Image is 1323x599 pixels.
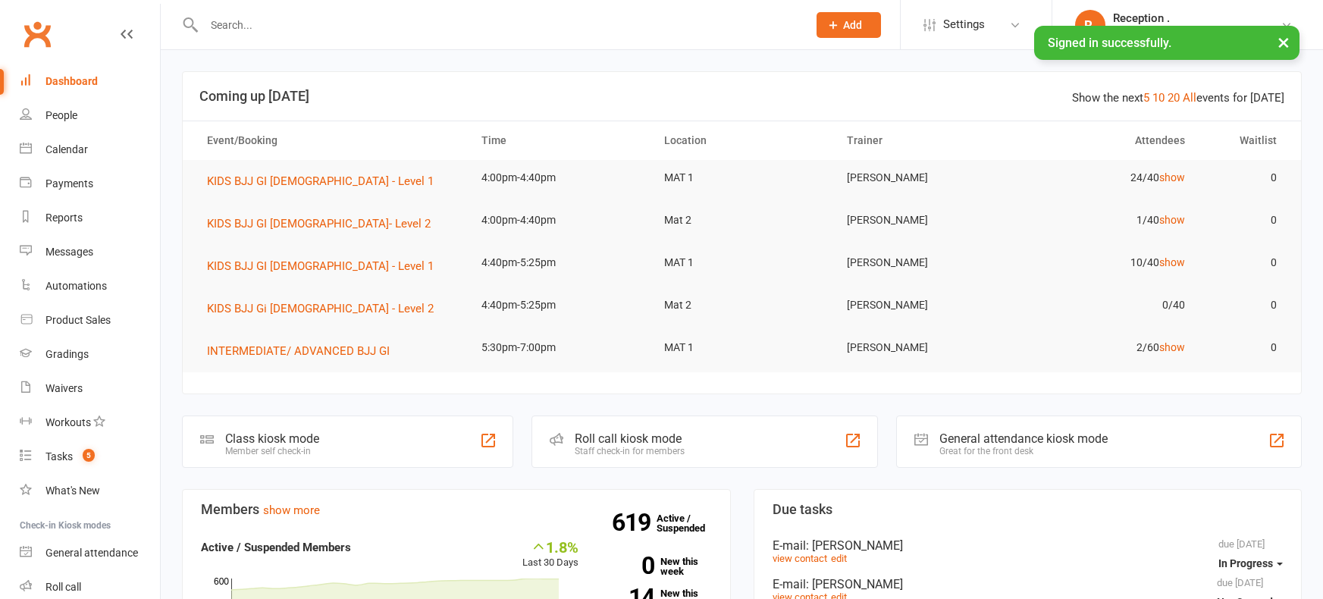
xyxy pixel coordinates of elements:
[1152,91,1165,105] a: 10
[45,75,98,87] div: Dashboard
[651,121,833,160] th: Location
[833,121,1016,160] th: Trainer
[1048,36,1171,50] span: Signed in successfully.
[651,330,833,365] td: MAT 1
[201,502,712,517] h3: Members
[522,538,578,571] div: Last 30 Days
[1016,160,1199,196] td: 24/40
[1016,287,1199,323] td: 0/40
[45,485,100,497] div: What's New
[20,167,160,201] a: Payments
[207,299,444,318] button: KIDS BJJ Gi [DEMOGRAPHIC_DATA] - Level 2
[843,19,862,31] span: Add
[1199,160,1290,196] td: 0
[45,143,88,155] div: Calendar
[1199,202,1290,238] td: 0
[20,235,160,269] a: Messages
[657,502,723,544] a: 619Active / Suspended
[833,287,1016,323] td: [PERSON_NAME]
[806,538,903,553] span: : [PERSON_NAME]
[468,330,651,365] td: 5:30pm-7:00pm
[1270,26,1297,58] button: ×
[83,449,95,462] span: 5
[45,581,81,593] div: Roll call
[45,246,93,258] div: Messages
[193,121,468,160] th: Event/Booking
[1159,171,1185,183] a: show
[651,287,833,323] td: Mat 2
[207,302,434,315] span: KIDS BJJ Gi [DEMOGRAPHIC_DATA] - Level 2
[207,217,431,231] span: KIDS BJJ GI [DEMOGRAPHIC_DATA]- Level 2
[831,553,847,564] a: edit
[45,416,91,428] div: Workouts
[18,15,56,53] a: Clubworx
[207,257,444,275] button: KIDS BJJ GI [DEMOGRAPHIC_DATA] - Level 1
[45,177,93,190] div: Payments
[199,89,1284,104] h3: Coming up [DATE]
[225,431,319,446] div: Class kiosk mode
[773,577,1284,591] div: E-mail
[1159,256,1185,268] a: show
[1159,341,1185,353] a: show
[20,337,160,372] a: Gradings
[1075,10,1105,40] div: R.
[207,215,441,233] button: KIDS BJJ GI [DEMOGRAPHIC_DATA]- Level 2
[1143,91,1149,105] a: 5
[263,503,320,517] a: show more
[773,553,827,564] a: view contact
[45,450,73,463] div: Tasks
[45,109,77,121] div: People
[773,538,1284,553] div: E-mail
[201,541,351,554] strong: Active / Suspended Members
[45,547,138,559] div: General attendance
[1016,245,1199,281] td: 10/40
[45,348,89,360] div: Gradings
[575,446,685,456] div: Staff check-in for members
[20,64,160,99] a: Dashboard
[207,342,400,360] button: INTERMEDIATE/ ADVANCED BJJ GI
[651,202,833,238] td: Mat 2
[1113,11,1281,25] div: Reception .
[1016,330,1199,365] td: 2/60
[943,8,985,42] span: Settings
[1016,202,1199,238] td: 1/40
[20,99,160,133] a: People
[468,160,651,196] td: 4:00pm-4:40pm
[20,303,160,337] a: Product Sales
[612,511,657,534] strong: 619
[20,440,160,474] a: Tasks 5
[1072,89,1284,107] div: Show the next events for [DATE]
[522,538,578,555] div: 1.8%
[1218,557,1273,569] span: In Progress
[45,314,111,326] div: Product Sales
[806,577,903,591] span: : [PERSON_NAME]
[939,431,1108,446] div: General attendance kiosk mode
[833,202,1016,238] td: [PERSON_NAME]
[1016,121,1199,160] th: Attendees
[939,446,1108,456] div: Great for the front desk
[45,382,83,394] div: Waivers
[207,174,434,188] span: KIDS BJJ GI [DEMOGRAPHIC_DATA] - Level 1
[468,121,651,160] th: Time
[817,12,881,38] button: Add
[773,502,1284,517] h3: Due tasks
[1159,214,1185,226] a: show
[601,557,712,576] a: 0New this week
[20,269,160,303] a: Automations
[1199,330,1290,365] td: 0
[45,280,107,292] div: Automations
[1168,91,1180,105] a: 20
[1183,91,1196,105] a: All
[833,330,1016,365] td: [PERSON_NAME]
[45,212,83,224] div: Reports
[207,259,434,273] span: KIDS BJJ GI [DEMOGRAPHIC_DATA] - Level 1
[833,160,1016,196] td: [PERSON_NAME]
[20,406,160,440] a: Workouts
[20,536,160,570] a: General attendance kiosk mode
[575,431,685,446] div: Roll call kiosk mode
[207,172,444,190] button: KIDS BJJ GI [DEMOGRAPHIC_DATA] - Level 1
[1113,25,1281,39] div: [PERSON_NAME] Brazilian Jiu-Jitsu
[20,201,160,235] a: Reports
[225,446,319,456] div: Member self check-in
[207,344,390,358] span: INTERMEDIATE/ ADVANCED BJJ GI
